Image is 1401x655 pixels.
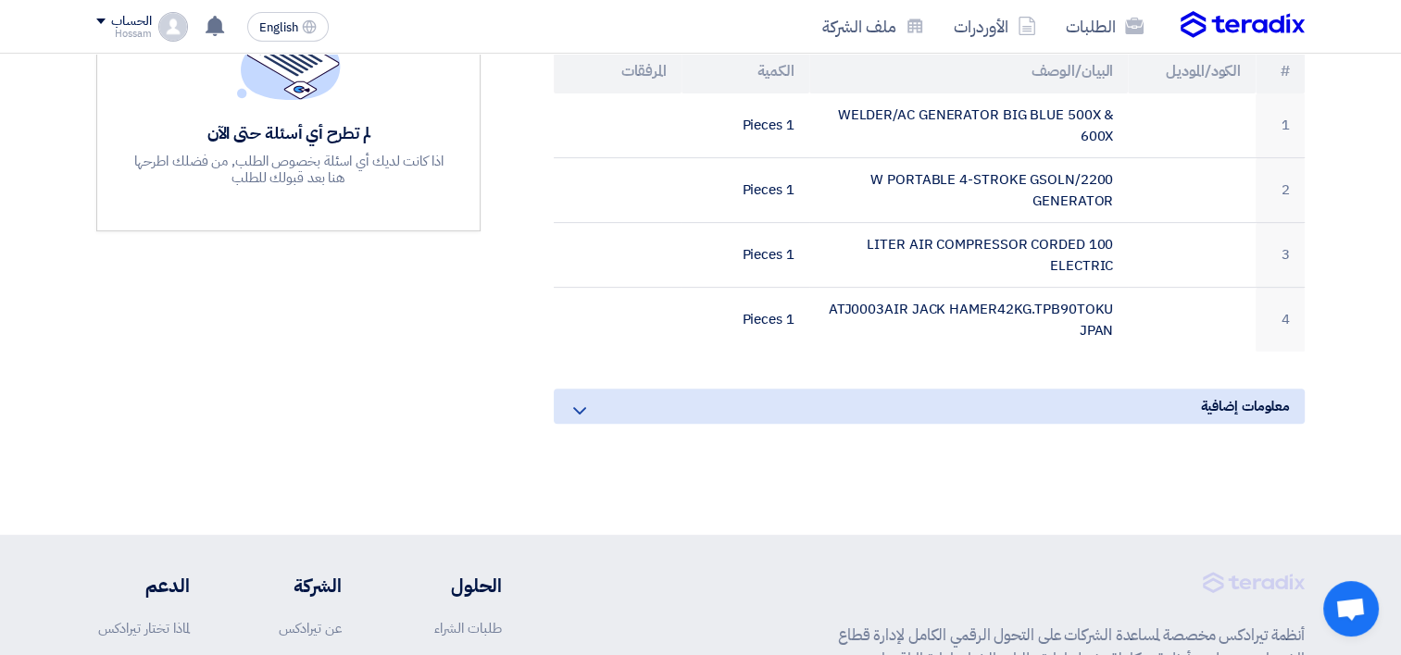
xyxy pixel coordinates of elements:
td: WELDER/AC GENERATOR BIG BLUE 500X & 600X [809,93,1129,158]
td: 1 Pieces [682,223,809,288]
th: الكود/الموديل [1128,49,1256,93]
div: Open chat [1323,581,1379,636]
a: طلبات الشراء [434,618,502,638]
td: 1 [1256,93,1305,158]
a: الأوردرات [939,5,1051,48]
td: 2200/W PORTABLE 4-STROKE GSOLN GENERATOR [809,158,1129,223]
td: 3 [1256,223,1305,288]
img: profile_test.png [158,12,188,42]
span: معلومات إضافية [1200,396,1290,416]
div: الحساب [111,14,151,30]
a: عن تيرادكس [279,618,342,638]
button: English [247,12,329,42]
div: اذا كانت لديك أي اسئلة بخصوص الطلب, من فضلك اطرحها هنا بعد قبولك للطلب [131,153,446,186]
div: Hossam [96,29,151,39]
a: ملف الشركة [807,5,939,48]
td: ATJ0003AIR JACK HAMER42KG.TPB90TOKU JPAN [809,288,1129,352]
td: 100 LITER AIR COMPRESSOR CORDED ELECTRIC [809,223,1129,288]
th: البيان/الوصف [809,49,1129,93]
a: لماذا تختار تيرادكس [98,618,190,638]
td: 1 Pieces [682,93,809,158]
li: الدعم [96,572,190,599]
li: الحلول [397,572,502,599]
td: 1 Pieces [682,288,809,352]
div: لم تطرح أي أسئلة حتى الآن [131,122,446,143]
th: # [1256,49,1305,93]
img: Teradix logo [1181,11,1305,39]
td: 4 [1256,288,1305,352]
td: 2 [1256,158,1305,223]
a: الطلبات [1051,5,1158,48]
th: المرفقات [554,49,682,93]
span: English [259,21,298,34]
li: الشركة [245,572,342,599]
th: الكمية [682,49,809,93]
img: empty_state_list.svg [237,12,341,99]
td: 1 Pieces [682,158,809,223]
